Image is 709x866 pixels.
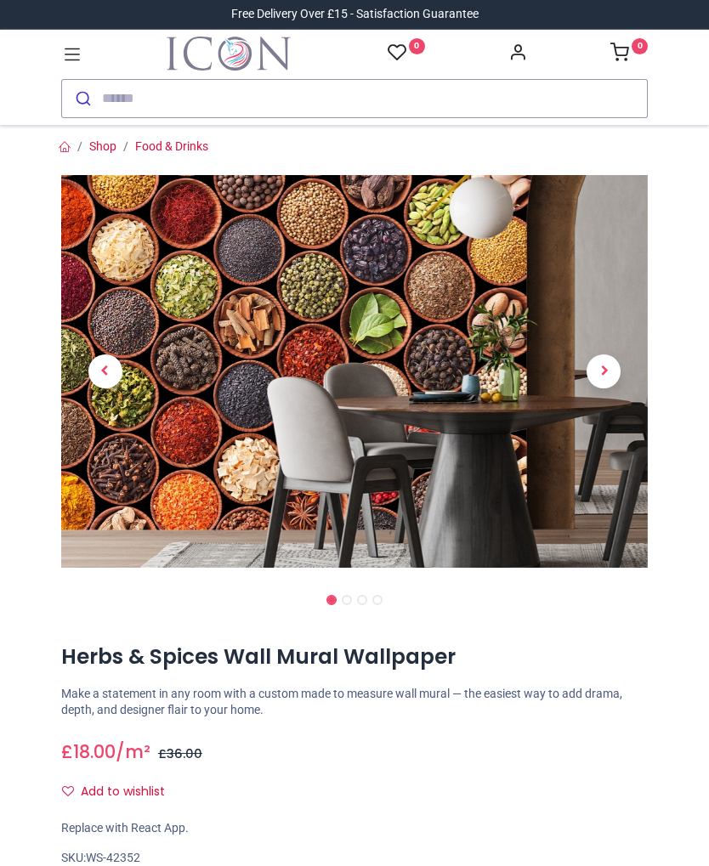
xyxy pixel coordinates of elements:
[61,175,648,568] img: Herbs & Spices Wall Mural Wallpaper
[632,38,648,54] sup: 0
[231,6,479,23] div: Free Delivery Over £15 - Satisfaction Guarantee
[587,354,621,388] span: Next
[508,48,527,61] a: Account Info
[610,48,648,61] a: 0
[61,235,150,510] a: Previous
[167,37,291,71] img: Icon Wall Stickers
[388,42,425,64] a: 0
[135,139,208,153] a: Food & Drinks
[73,739,116,764] span: 18.00
[158,745,202,762] span: £
[61,642,648,671] h1: Herbs & Spices Wall Mural Wallpaper
[61,778,179,807] button: Add to wishlistAdd to wishlist
[560,235,649,510] a: Next
[409,38,425,54] sup: 0
[61,820,648,837] div: Replace with React App.
[116,739,150,764] span: /m²
[88,354,122,388] span: Previous
[86,851,140,864] span: WS-42352
[89,139,116,153] a: Shop
[167,745,202,762] span: 36.00
[61,686,648,719] p: Make a statement in any room with a custom made to measure wall mural — the easiest way to add dr...
[62,80,102,117] button: Submit
[167,37,291,71] a: Logo of Icon Wall Stickers
[61,739,116,764] span: £
[62,785,74,797] i: Add to wishlist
